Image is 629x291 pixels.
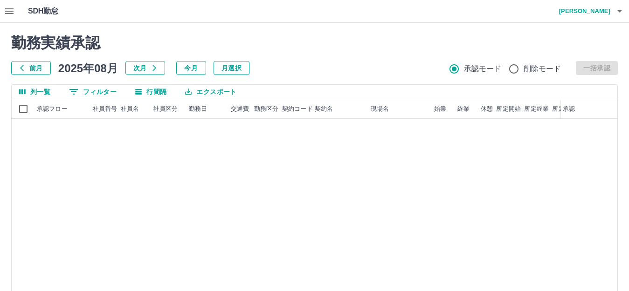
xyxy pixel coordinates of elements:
[91,99,119,119] div: 社員番号
[495,99,523,119] div: 所定開始
[11,61,51,75] button: 前月
[561,99,609,119] div: 承認
[313,99,369,119] div: 契約名
[315,99,333,119] div: 契約名
[119,99,152,119] div: 社員名
[121,99,139,119] div: 社員名
[524,63,561,74] span: 削除モード
[254,99,279,119] div: 勤務区分
[176,61,206,75] button: 今月
[35,99,91,119] div: 承認フロー
[464,63,502,74] span: 承認モード
[563,99,575,119] div: 承認
[62,85,124,99] button: フィルター表示
[457,99,470,119] div: 終業
[187,99,229,119] div: 勤務日
[434,99,446,119] div: 始業
[496,99,521,119] div: 所定開始
[481,99,493,119] div: 休憩
[231,99,249,119] div: 交通費
[448,99,471,119] div: 終業
[252,99,280,119] div: 勤務区分
[152,99,187,119] div: 社員区分
[58,61,118,75] h5: 2025年08月
[189,99,207,119] div: 勤務日
[214,61,249,75] button: 月選択
[371,99,389,119] div: 現場名
[153,99,178,119] div: 社員区分
[178,85,244,99] button: エクスポート
[524,99,549,119] div: 所定終業
[37,99,68,119] div: 承認フロー
[280,99,313,119] div: 契約コード
[552,99,577,119] div: 所定休憩
[282,99,313,119] div: 契約コード
[128,85,174,99] button: 行間隔
[229,99,252,119] div: 交通費
[12,85,58,99] button: 列選択
[523,99,551,119] div: 所定終業
[425,99,448,119] div: 始業
[125,61,165,75] button: 次月
[11,34,618,52] h2: 勤務実績承認
[93,99,118,119] div: 社員番号
[551,99,579,119] div: 所定休憩
[369,99,425,119] div: 現場名
[471,99,495,119] div: 休憩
